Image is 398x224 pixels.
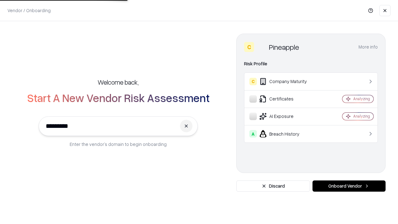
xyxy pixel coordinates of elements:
[359,41,378,53] button: More info
[249,95,324,103] div: Certificates
[249,78,257,85] div: C
[7,7,51,14] p: Vendor / Onboarding
[312,180,386,192] button: Onboard Vendor
[236,180,310,192] button: Discard
[27,91,210,104] h2: Start A New Vendor Risk Assessment
[249,78,324,85] div: Company Maturity
[244,42,254,52] div: C
[249,130,257,138] div: A
[244,60,378,68] div: Risk Profile
[269,42,299,52] div: Pineapple
[257,42,266,52] img: Pineapple
[98,78,139,86] h5: Welcome back,
[249,130,324,138] div: Breach History
[70,141,167,147] p: Enter the vendor’s domain to begin onboarding
[249,113,324,120] div: AI Exposure
[353,96,370,101] div: Analyzing
[353,114,370,119] div: Analyzing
